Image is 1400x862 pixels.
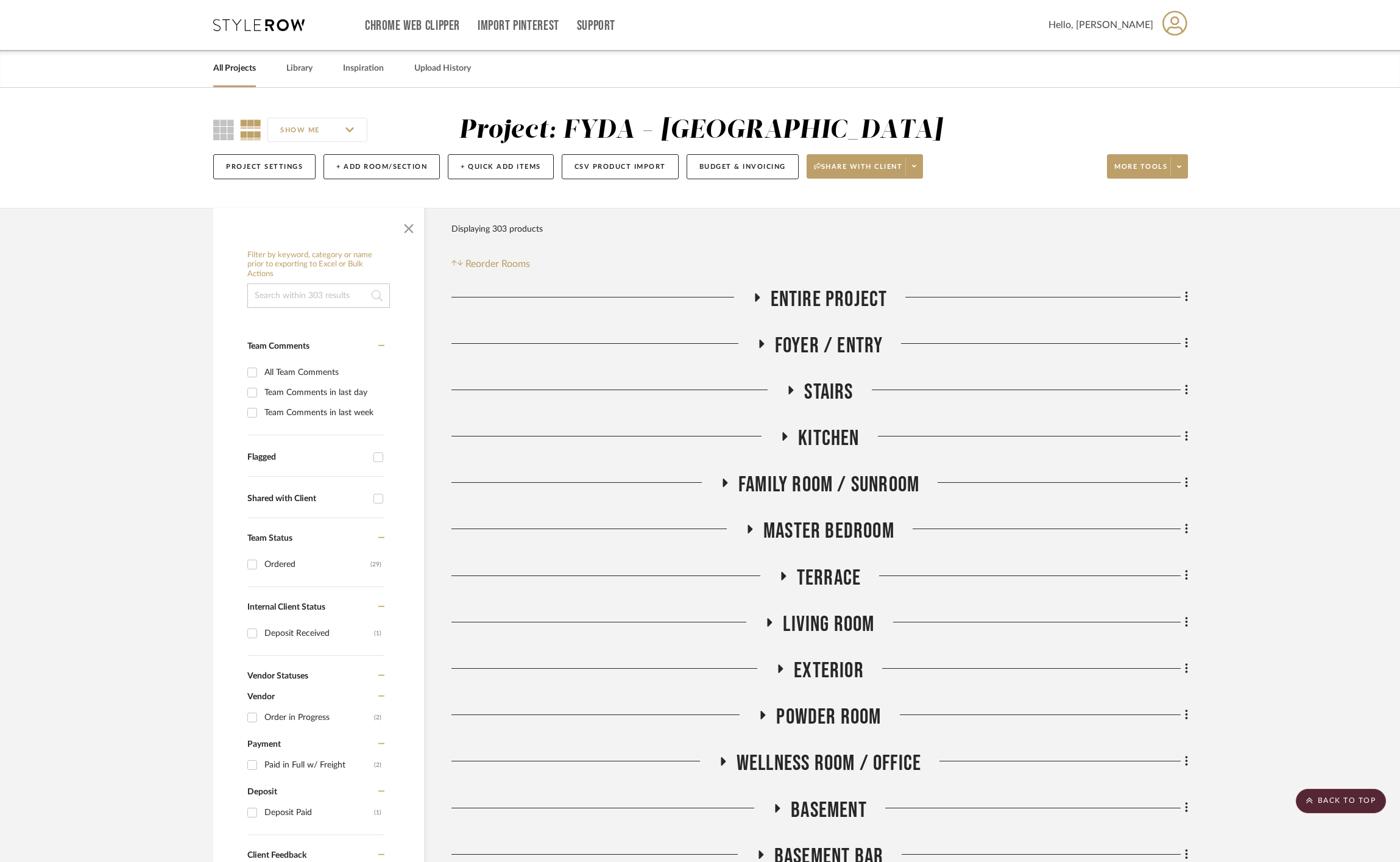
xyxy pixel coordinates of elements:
[264,555,370,574] div: Ordered
[247,788,277,796] span: Deposit
[414,60,471,77] a: Upload History
[448,154,554,179] button: + Quick Add Items
[1107,154,1188,179] button: More tools
[247,452,367,463] div: Flagged
[247,603,325,611] span: Internal Client Status
[451,257,530,271] button: Reorder Rooms
[213,60,256,77] a: All Projects
[738,472,919,498] span: Family Room / Sunroom
[1296,789,1386,813] scroll-to-top-button: BACK TO TOP
[374,708,381,727] div: (2)
[776,704,881,730] span: Powder Room
[1048,18,1153,32] span: Hello, [PERSON_NAME]
[264,803,374,822] div: Deposit Paid
[783,611,874,638] span: Living Room
[264,755,374,775] div: Paid in Full w/ Freight
[374,755,381,775] div: (2)
[814,162,903,180] span: Share with client
[247,534,292,543] span: Team Status
[264,363,381,382] div: All Team Comments
[247,672,308,680] span: Vendor Statuses
[264,708,374,727] div: Order in Progress
[804,379,853,405] span: Stairs
[247,740,281,749] span: Payment
[763,518,894,544] span: Master Bedroom
[775,333,883,359] span: Foyer / Entry
[737,750,921,777] span: Wellness Room / Office
[797,565,861,591] span: Terrace
[807,154,924,179] button: Share with client
[264,403,381,422] div: Team Comments in last week
[451,217,543,241] div: Displaying 303 products
[687,154,799,179] button: Budget & Invoicing
[247,851,306,860] span: Client Feedback
[562,154,679,179] button: CSV Product Import
[465,257,530,271] span: Reorder Rooms
[370,555,381,574] div: (29)
[343,60,384,77] a: Inspiration
[374,803,381,822] div: (1)
[397,214,421,238] button: Close
[771,287,888,313] span: Entire Project
[478,21,559,31] a: Import Pinterest
[247,283,390,308] input: Search within 303 results
[1114,162,1167,180] span: More tools
[286,60,313,77] a: Library
[247,251,390,279] h6: Filter by keyword, category or name prior to exporting to Excel or Bulk Actions
[213,154,316,179] button: Project Settings
[798,426,859,452] span: Kitchen
[264,383,381,402] div: Team Comments in last day
[365,21,460,31] a: Chrome Web Clipper
[459,118,943,143] div: Project: FYDA - [GEOGRAPHIC_DATA]
[247,342,309,351] span: Team Comments
[247,693,275,701] span: Vendor
[323,154,440,179] button: + Add Room/Section
[247,494,367,504] div: Shared with Client
[791,797,867,824] span: Basement
[374,624,381,643] div: (1)
[794,658,864,684] span: Exterior
[577,21,615,31] a: Support
[264,624,374,643] div: Deposit Received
